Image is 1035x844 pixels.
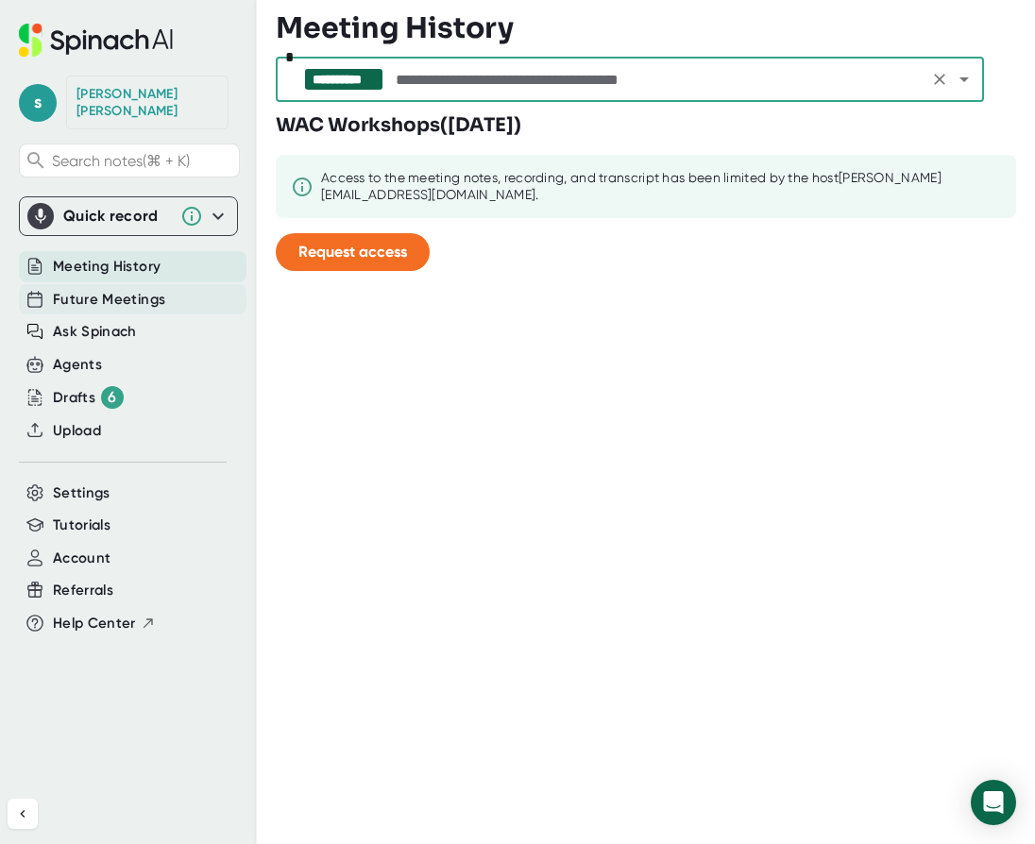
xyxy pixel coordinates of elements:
[53,515,110,536] button: Tutorials
[76,86,218,119] div: Sharon Albin
[53,289,165,311] button: Future Meetings
[951,66,977,93] button: Open
[52,152,234,170] span: Search notes (⌘ + K)
[53,613,136,634] span: Help Center
[28,25,102,41] a: Back to Top
[23,131,53,147] span: 16 px
[101,386,124,409] div: 6
[53,354,102,376] button: Agents
[8,59,276,80] h3: Style
[276,233,430,271] button: Request access
[27,197,229,235] div: Quick record
[53,548,110,569] button: Account
[53,321,137,343] button: Ask Spinach
[19,84,57,122] span: s
[298,243,407,261] span: Request access
[8,114,65,130] label: Font Size
[276,111,521,140] h3: WAC Workshops ( [DATE] )
[53,256,161,278] button: Meeting History
[8,8,276,25] div: Outline
[53,420,101,442] button: Upload
[321,170,1001,203] div: Access to the meeting notes, recording, and transcript has been limited by the host [PERSON_NAME]...
[926,66,953,93] button: Clear
[53,482,110,504] button: Settings
[53,613,156,634] button: Help Center
[53,386,124,409] div: Drafts
[63,207,171,226] div: Quick record
[276,11,514,45] h3: Meeting History
[53,386,124,409] button: Drafts 6
[971,780,1016,825] div: Open Intercom Messenger
[53,580,113,601] button: Referrals
[8,799,38,829] button: Collapse sidebar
